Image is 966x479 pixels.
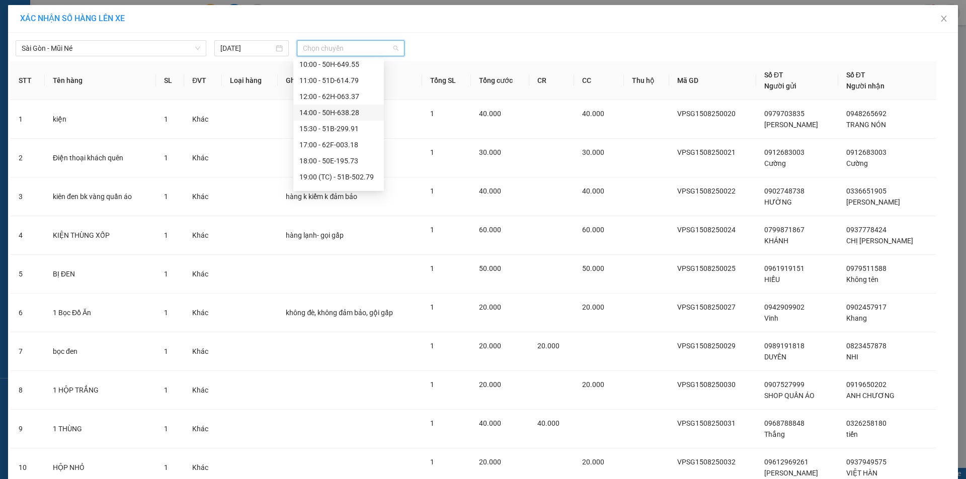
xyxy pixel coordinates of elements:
span: 1 [164,115,168,123]
span: 09612969261 [764,458,809,466]
span: 1 [430,458,434,466]
span: NHI [846,353,858,361]
span: 0919650202 [846,380,887,389]
td: kiện [45,100,156,139]
span: VPSG1508250029 [677,342,736,350]
button: Close [930,5,958,33]
th: ĐVT [184,61,222,100]
span: VPSG1508250031 [677,419,736,427]
span: Vinh [764,314,778,322]
td: Khác [184,100,222,139]
span: HIẾU [764,275,780,283]
span: Sài Gòn - Mũi Né [22,41,200,56]
span: 40.000 [537,419,559,427]
span: 1 [164,386,168,394]
span: 0979703835 [764,110,804,118]
input: 15/08/2025 [220,43,274,54]
span: CHỊ [PERSON_NAME] [846,237,913,245]
div: 11:00 - 51D-614.79 [299,75,378,86]
span: 1 [164,463,168,471]
span: Chọn chuyến [303,41,398,56]
span: 20.000 [479,342,501,350]
span: VPSG1508250032 [677,458,736,466]
span: Người gửi [764,82,796,90]
span: 1 [164,270,168,278]
span: TRANG NÓN [846,121,886,129]
span: 0937778424 [846,226,887,234]
span: 0979511588 [846,264,887,272]
span: 1 [430,380,434,389]
span: close [940,15,948,23]
span: 40.000 [582,187,604,195]
span: 1 [430,264,434,272]
td: Khác [184,255,222,294]
td: 5 [11,255,45,294]
span: hàng lạnh- gọi gấp [286,231,344,239]
span: 20.000 [479,303,501,311]
td: Khác [184,177,222,216]
div: VP [PERSON_NAME] [9,9,89,33]
span: CC : [95,67,109,78]
span: 1 [164,154,168,162]
th: Mã GD [669,61,756,100]
span: 0902748738 [764,187,804,195]
div: 15:30 - 51B-299.91 [299,123,378,134]
span: Không tên [846,275,878,283]
span: Cường [764,159,786,167]
span: Khang [846,314,867,322]
span: 0823457878 [846,342,887,350]
span: 1 [164,231,168,239]
span: Gửi: [9,10,24,20]
td: 1 [11,100,45,139]
span: 40.000 [479,187,501,195]
span: SHOP QUẦN ÁO [764,392,815,400]
span: 50.000 [479,264,501,272]
span: 20.000 [582,303,604,311]
div: 18:00 - 50E-195.73 [299,155,378,166]
span: 0907527999 [764,380,804,389]
span: 0336651905 [846,187,887,195]
span: Thắng [764,430,785,438]
span: 1 [430,110,434,118]
span: 0902457917 [846,303,887,311]
span: 0912683003 [846,148,887,156]
span: KHÁNH [764,237,788,245]
span: 60.000 [479,226,501,234]
span: 0799871867 [764,226,804,234]
div: 0978589985 [9,45,89,59]
span: 1 [430,187,434,195]
span: 1 [430,419,434,427]
td: 2 [11,139,45,177]
td: 1 Bọc Đồ Ăn [45,294,156,332]
div: 10:00 - 50H-649.55 [299,59,378,70]
div: 19:00 (TC) - 51B-502.79 [299,171,378,182]
td: 1 THÙNG [45,410,156,448]
th: Thu hộ [624,61,669,100]
span: Cường [846,159,868,167]
td: BỊ ĐEN [45,255,156,294]
div: 19:30 - 62E-004.30 [299,187,378,199]
span: 30.000 [479,148,501,156]
td: bọc đen [45,332,156,371]
span: 1 [164,347,168,355]
span: 1 [164,309,168,317]
th: Tổng cước [471,61,529,100]
span: XÁC NHẬN SỐ HÀNG LÊN XE [20,14,125,23]
td: 1 HỘP TRẮNG [45,371,156,410]
span: 30.000 [582,148,604,156]
span: VPSG1508250025 [677,264,736,272]
td: kiên đen bk vàng quần áo [45,177,156,216]
td: 7 [11,332,45,371]
th: Tổng SL [422,61,471,100]
span: 1 [430,226,434,234]
td: Khác [184,294,222,332]
th: SL [156,61,184,100]
span: [PERSON_NAME] [846,198,900,206]
span: 40.000 [479,110,501,118]
span: tiến [846,430,858,438]
span: 0942909902 [764,303,804,311]
td: Khác [184,332,222,371]
span: 40.000 [582,110,604,118]
div: 12:00 - 62H-063.37 [299,91,378,102]
td: Khác [184,139,222,177]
